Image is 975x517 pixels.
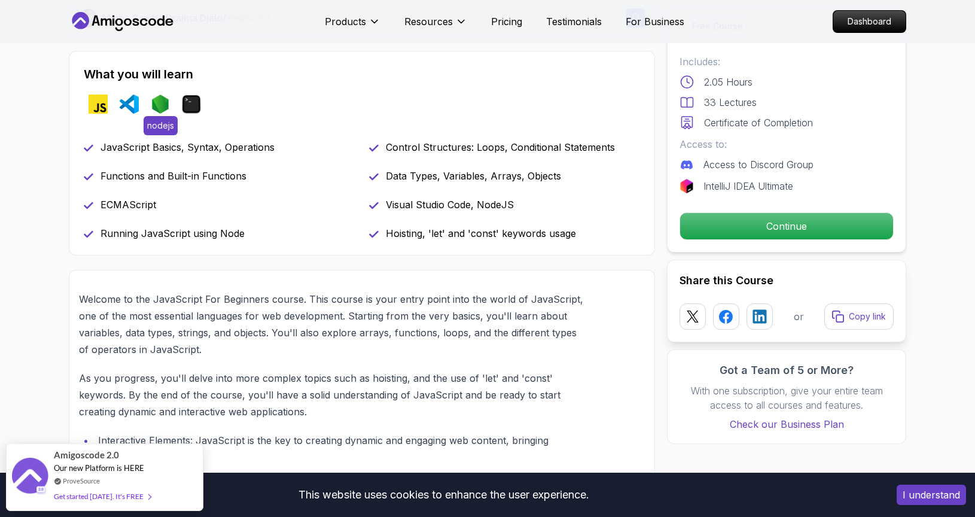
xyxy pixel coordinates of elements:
p: 2.05 Hours [704,75,752,89]
h2: Share this Course [680,272,894,289]
h3: Got a Team of 5 or More? [680,362,894,379]
a: Dashboard [833,10,906,33]
p: With one subscription, give your entire team access to all courses and features. [680,384,894,412]
button: Accept cookies [897,485,966,505]
a: Check our Business Plan [680,417,894,431]
p: Continue [680,213,893,239]
img: terminal logo [182,95,201,114]
span: Our new Platform is HERE [54,463,144,473]
div: This website uses cookies to enhance the user experience. [9,482,879,508]
h2: What you will learn [84,66,640,83]
button: Products [325,14,380,38]
p: Access to Discord Group [703,157,813,172]
p: Welcome to the JavaScript For Beginners course. This course is your entry point into the world of... [79,291,588,358]
p: Running JavaScript using Node [100,226,245,241]
a: Pricing [491,14,522,29]
img: jetbrains logo [680,179,694,193]
a: ProveSource [63,476,100,486]
button: Resources [404,14,467,38]
p: JavaScript Basics, Syntax, Operations [100,140,275,154]
p: Copy link [849,311,886,323]
p: Includes: [680,54,894,69]
p: 33 Lectures [704,95,757,110]
div: Get started [DATE]. It's FREE [54,489,151,503]
p: As you progress, you'll delve into more complex topics such as hoisting, and the use of 'let' and... [79,370,588,420]
p: Hoisting, 'let' and 'const' keywords usage [386,226,576,241]
p: Functions and Built-in Functions [100,169,246,183]
p: Visual Studio Code, NodeJS [386,197,514,212]
li: Industry Standard: JavaScript is a fundamental tool in web development, used across the globe in ... [95,470,588,504]
img: provesource social proof notification image [12,458,48,497]
button: Continue [680,212,894,240]
p: Data Types, Variables, Arrays, Objects [386,169,561,183]
p: IntelliJ IDEA Ultimate [703,179,793,193]
p: Resources [404,14,453,29]
li: Interactive Elements: JavaScript is the key to creating dynamic and engaging web content, bringin... [95,432,588,466]
span: Amigoscode 2.0 [54,448,119,462]
p: Dashboard [833,11,906,32]
p: Control Structures: Loops, Conditional Statements [386,140,615,154]
img: nodejs logo [151,95,170,114]
span: nodejs [144,116,178,135]
img: javascript logo [89,95,108,114]
p: Products [325,14,366,29]
p: Access to: [680,137,894,151]
p: Certificate of Completion [704,115,813,130]
a: For Business [626,14,684,29]
a: Testimonials [546,14,602,29]
button: Copy link [824,303,894,330]
p: ECMAScript [100,197,156,212]
p: or [794,309,804,324]
img: vscode logo [120,95,139,114]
